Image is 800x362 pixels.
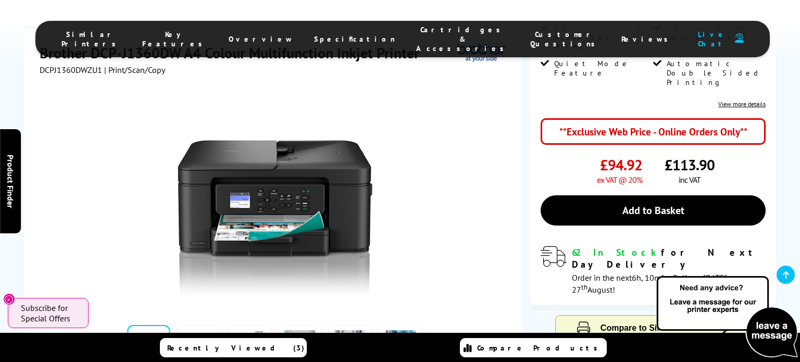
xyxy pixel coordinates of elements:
button: Compare to Similar Printers [556,316,751,341]
div: modal_delivery [541,246,766,294]
img: user-headset-duotone.svg [735,33,744,43]
div: **Exclusive Web Price - Online Orders Only** [541,118,766,145]
a: View more details [718,100,766,108]
a: Recently Viewed (3) [160,338,307,357]
span: Compare to Similar Printers [601,323,711,332]
span: Subscribe for Special Offers [21,303,78,323]
div: for Next Day Delivery [572,246,766,270]
span: inc VAT [679,174,701,185]
span: 62 In Stock [572,246,661,258]
img: Open Live Chat window [654,274,800,360]
span: | Print/Scan/Copy [104,65,165,75]
span: 6h, 10m [632,272,661,283]
span: Key Features [142,30,208,48]
span: Reviews [621,34,673,44]
span: Recently Viewed (3) [167,343,305,353]
span: ex VAT @ 20% [597,174,642,185]
button: Close [3,293,15,305]
span: DCPJ1360DWZU1 [40,65,102,75]
span: Automatic Double Sided Printing [667,59,763,87]
span: Quiet Mode Feature [554,59,651,78]
span: Order in the next for Delivery [DATE] 27 August! [572,272,727,295]
span: Overview [229,34,293,44]
span: Compare Products [477,343,603,353]
a: Compare Products [460,338,607,357]
a: Add to Basket [541,195,766,226]
span: Live Chat [694,30,730,48]
span: £94.92 [600,155,642,174]
span: Customer Questions [530,30,601,48]
span: £113.90 [665,155,715,174]
span: Product Finder [5,154,16,208]
span: Similar Printers [61,30,121,48]
img: Brother DCP-J1360DW [172,96,377,300]
sup: th [581,282,587,292]
span: Cartridges & Accessories [416,25,509,53]
span: Specification [314,34,395,44]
